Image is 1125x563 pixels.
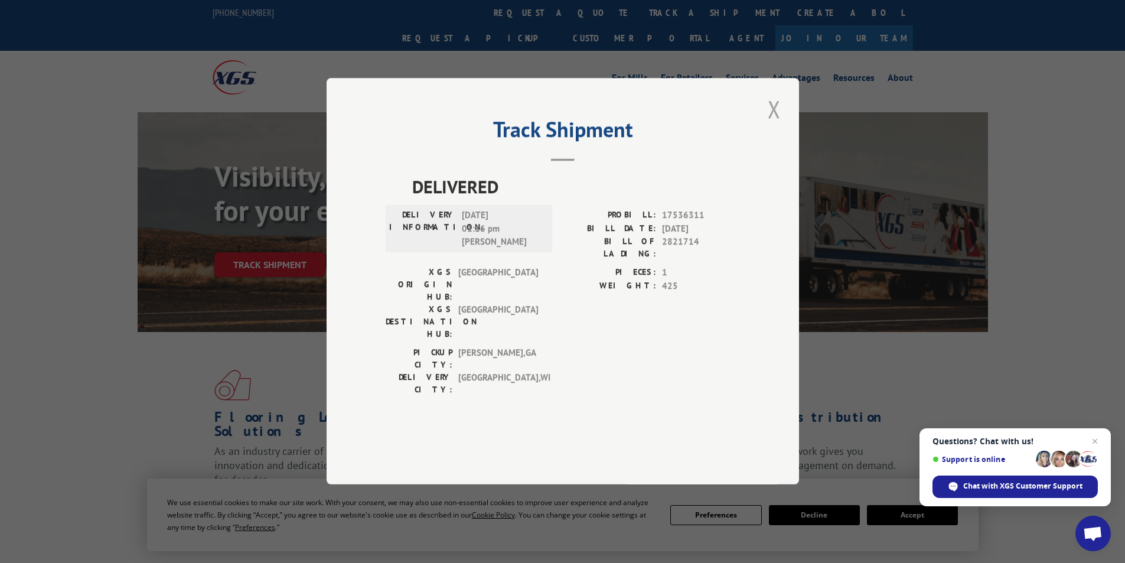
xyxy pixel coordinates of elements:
label: PIECES: [563,266,656,280]
span: 17536311 [662,209,740,223]
span: [GEOGRAPHIC_DATA] [458,266,538,304]
span: 2821714 [662,236,740,261]
span: Chat with XGS Customer Support [932,476,1098,498]
label: WEIGHT: [563,279,656,293]
label: XGS ORIGIN HUB: [386,266,452,304]
span: [GEOGRAPHIC_DATA] , WI [458,372,538,396]
label: DELIVERY CITY: [386,372,452,396]
button: Close modal [764,93,784,125]
span: DELIVERED [412,174,740,200]
label: DELIVERY INFORMATION: [389,209,456,249]
span: [DATE] 01:16 pm [PERSON_NAME] [462,209,542,249]
span: Support is online [932,455,1032,464]
span: [GEOGRAPHIC_DATA] [458,304,538,341]
label: XGS DESTINATION HUB: [386,304,452,341]
label: BILL OF LADING: [563,236,656,261]
span: [PERSON_NAME] , GA [458,347,538,372]
label: PROBILL: [563,209,656,223]
label: BILL DATE: [563,222,656,236]
span: Questions? Chat with us! [932,437,1098,446]
span: 1 [662,266,740,280]
h2: Track Shipment [386,121,740,144]
a: Open chat [1075,516,1111,551]
span: [DATE] [662,222,740,236]
label: PICKUP CITY: [386,347,452,372]
span: 425 [662,279,740,293]
span: Chat with XGS Customer Support [963,481,1082,492]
